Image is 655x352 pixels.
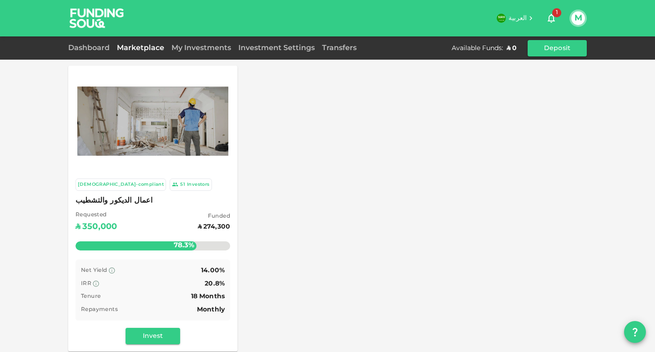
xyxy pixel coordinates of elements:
[187,181,210,189] div: Investors
[528,40,587,56] button: Deposit
[497,14,506,23] img: flag-sa.b9a346574cdc8950dd34b50780441f57.svg
[624,321,646,343] button: question
[235,45,318,51] a: Investment Settings
[507,44,517,53] div: ʢ 0
[81,294,101,299] span: Tenure
[81,281,91,286] span: IRR
[78,181,164,189] div: [DEMOGRAPHIC_DATA]-compliant
[126,328,180,344] button: Invest
[113,45,168,51] a: Marketplace
[77,87,228,156] img: Marketplace Logo
[552,8,561,17] span: 1
[198,212,230,221] span: Funded
[76,194,230,207] span: اعمال الديكور والتشطيب
[452,44,503,53] div: Available Funds :
[197,306,225,313] span: Monthly
[191,293,225,300] span: 18 Months
[542,9,560,27] button: 1
[68,45,113,51] a: Dashboard
[168,45,235,51] a: My Investments
[509,15,527,21] span: العربية
[76,211,117,220] span: Requested
[571,11,585,25] button: M
[180,181,185,189] div: 51
[318,45,360,51] a: Transfers
[205,281,225,287] span: 20.8%
[68,66,237,352] a: Marketplace Logo [DEMOGRAPHIC_DATA]-compliant 51Investors اعمال الديكور والتشطيب Requested ʢ350,0...
[81,268,107,273] span: Net Yield
[81,307,118,312] span: Repayments
[201,267,225,274] span: 14.00%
